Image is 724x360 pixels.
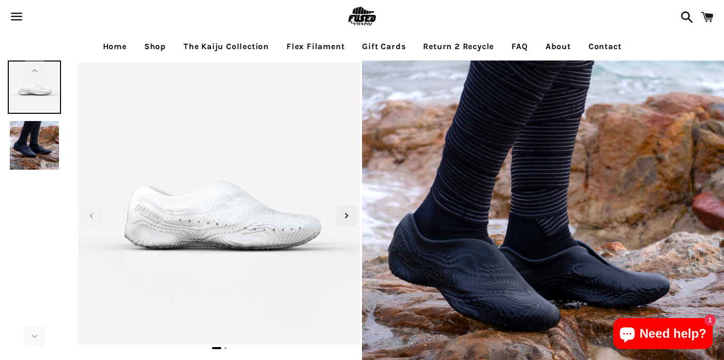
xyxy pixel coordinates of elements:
a: About [538,34,579,59]
a: Flex Filament [279,34,352,59]
a: Home [95,34,134,59]
a: FAQ [504,34,535,59]
inbox-online-store-chat: Shopify online store chat [610,318,716,352]
a: Gift Cards [354,34,413,59]
div: Next slide [336,205,357,226]
span: Go to slide 2 [224,347,227,349]
img: [3D printed Shoes] - lightweight custom 3dprinted shoes sneakers sandals fused footwear [8,61,61,114]
span: Go to slide 1 [212,347,221,349]
img: [3D printed Shoes] - lightweight custom 3dprinted shoes sneakers sandals fused footwear [8,119,61,172]
a: Shop [137,34,174,59]
a: Return 2 Recycle [415,34,502,59]
a: Contact [581,34,629,59]
div: Previous slide [81,205,102,226]
a: The Kaiju Collection [176,34,277,59]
